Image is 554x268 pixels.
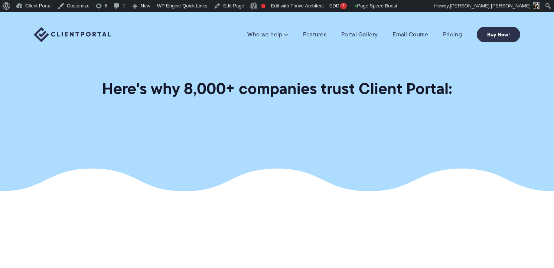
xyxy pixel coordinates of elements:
a: Pricing [443,31,462,38]
h1: Here's why 8,000+ companies trust Client Portal: [102,79,452,98]
a: Portal Gallery [341,31,378,38]
div: Focus keyphrase not set [261,4,265,8]
a: Who we help [247,31,288,38]
div: ! [340,3,347,9]
a: Buy Now! [477,27,520,42]
a: Email Course [392,31,428,38]
a: Features [303,31,326,38]
span: [PERSON_NAME] [PERSON_NAME] [450,3,531,9]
